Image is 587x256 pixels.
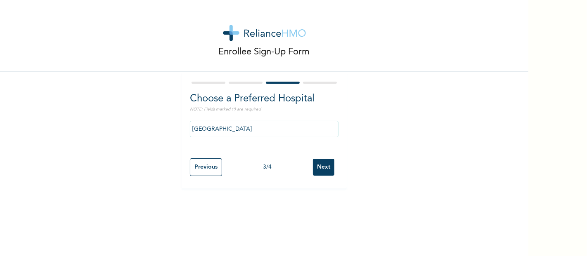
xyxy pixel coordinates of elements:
div: 3 / 4 [222,163,313,171]
img: logo [223,25,306,41]
p: Enrollee Sign-Up Form [219,45,310,59]
input: Search by name, address or governorate [190,121,338,137]
h2: Choose a Preferred Hospital [190,92,338,106]
input: Previous [190,158,222,176]
p: NOTE: Fields marked (*) are required [190,106,338,113]
input: Next [313,159,334,176]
